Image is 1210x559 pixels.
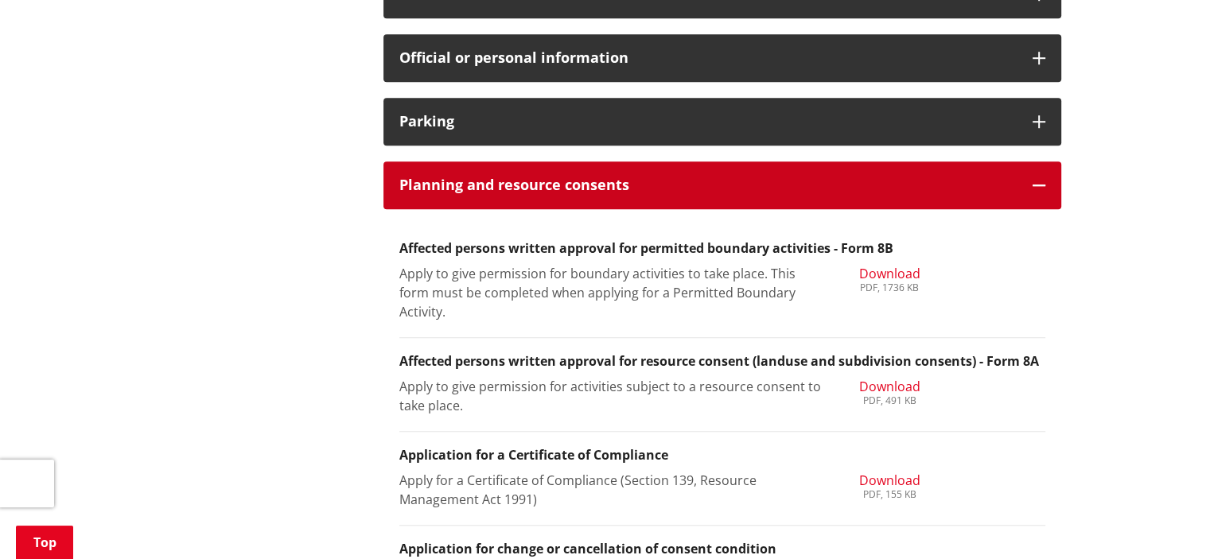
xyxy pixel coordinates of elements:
[858,471,920,499] a: Download PDF, 155 KB
[399,241,1045,256] h3: Affected persons written approval for permitted boundary activities - Form 8B
[16,526,73,559] a: Top
[399,264,822,321] p: Apply to give permission for boundary activities to take place. This form must be completed when ...
[858,490,920,499] div: PDF, 155 KB
[1137,492,1194,549] iframe: Messenger Launcher
[399,50,1017,66] h3: Official or personal information
[858,377,920,406] a: Download PDF, 491 KB
[858,472,920,489] span: Download
[399,177,1017,193] h3: Planning and resource consents
[858,265,920,282] span: Download
[399,377,822,415] p: Apply to give permission for activities subject to a resource consent to take place.
[399,448,1045,463] h3: Application for a Certificate of Compliance
[399,354,1045,369] h3: Affected persons written approval for resource consent (landuse and subdivision consents) - Form 8A
[858,283,920,293] div: PDF, 1736 KB
[399,542,1045,557] h3: Application for change or cancellation of consent condition
[399,114,1017,130] h3: Parking
[858,396,920,406] div: PDF, 491 KB
[399,471,822,509] p: Apply for a Certificate of Compliance (Section 139, Resource Management Act 1991)
[858,264,920,293] a: Download PDF, 1736 KB
[858,378,920,395] span: Download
